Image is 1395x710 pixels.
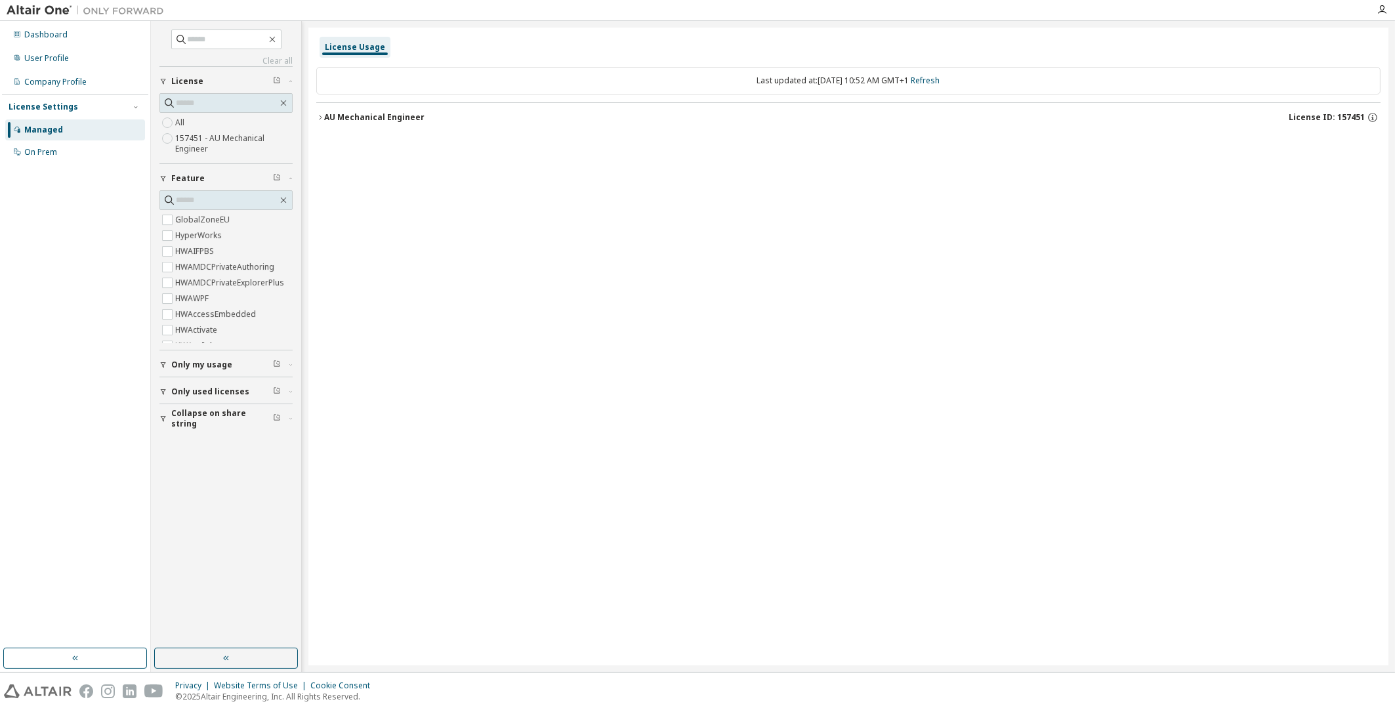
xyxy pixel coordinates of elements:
[324,112,425,123] div: AU Mechanical Engineer
[175,259,277,275] label: HWAMDCPrivateAuthoring
[1289,112,1365,123] span: License ID: 157451
[911,75,940,86] a: Refresh
[144,684,163,698] img: youtube.svg
[175,691,378,702] p: © 2025 Altair Engineering, Inc. All Rights Reserved.
[175,338,217,354] label: HWAcufwh
[9,102,78,112] div: License Settings
[316,67,1381,94] div: Last updated at: [DATE] 10:52 AM GMT+1
[175,322,220,338] label: HWActivate
[159,164,293,193] button: Feature
[175,291,211,306] label: HWAWPF
[175,212,232,228] label: GlobalZoneEU
[175,243,217,259] label: HWAIFPBS
[175,131,293,157] label: 157451 - AU Mechanical Engineer
[273,76,281,87] span: Clear filter
[79,684,93,698] img: facebook.svg
[214,680,310,691] div: Website Terms of Use
[123,684,136,698] img: linkedin.svg
[24,147,57,157] div: On Prem
[171,173,205,184] span: Feature
[175,228,224,243] label: HyperWorks
[7,4,171,17] img: Altair One
[273,173,281,184] span: Clear filter
[273,360,281,370] span: Clear filter
[24,30,68,40] div: Dashboard
[175,115,187,131] label: All
[159,67,293,96] button: License
[175,680,214,691] div: Privacy
[4,684,72,698] img: altair_logo.svg
[159,56,293,66] a: Clear all
[24,53,69,64] div: User Profile
[273,413,281,424] span: Clear filter
[159,404,293,433] button: Collapse on share string
[171,408,273,429] span: Collapse on share string
[316,103,1381,132] button: AU Mechanical EngineerLicense ID: 157451
[273,386,281,397] span: Clear filter
[101,684,115,698] img: instagram.svg
[325,42,385,52] div: License Usage
[310,680,378,691] div: Cookie Consent
[175,275,287,291] label: HWAMDCPrivateExplorerPlus
[171,76,203,87] span: License
[171,360,232,370] span: Only my usage
[24,125,63,135] div: Managed
[175,306,259,322] label: HWAccessEmbedded
[24,77,87,87] div: Company Profile
[159,350,293,379] button: Only my usage
[171,386,249,397] span: Only used licenses
[159,377,293,406] button: Only used licenses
